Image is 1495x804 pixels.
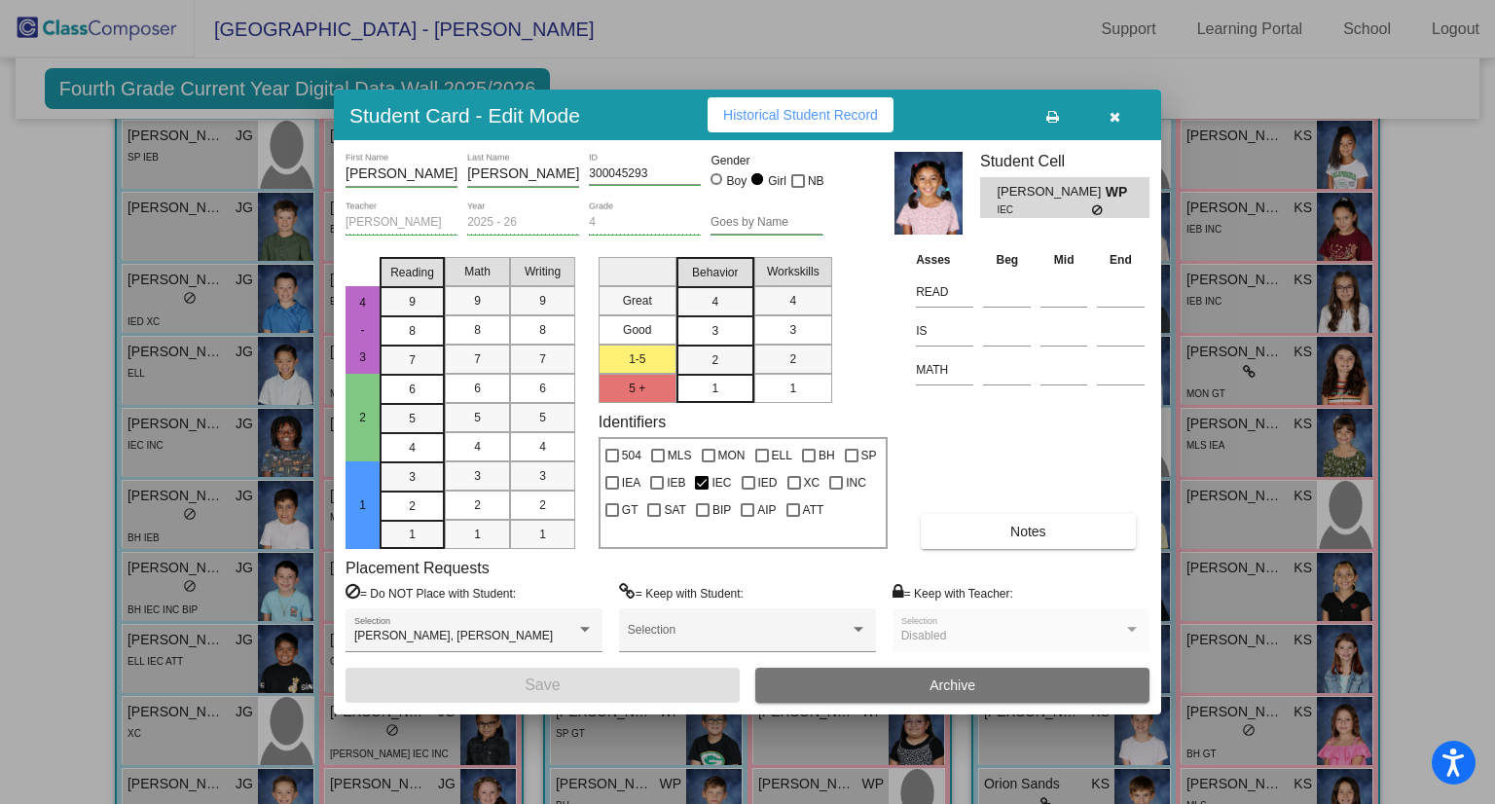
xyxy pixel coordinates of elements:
input: Enter ID [589,167,701,181]
button: Save [346,668,740,703]
mat-label: Gender [711,152,822,169]
span: Save [525,676,560,693]
button: Notes [921,514,1135,549]
span: SP [861,444,877,467]
span: MLS [668,444,692,467]
span: 3 [539,467,546,485]
button: Archive [755,668,1149,703]
label: = Keep with Student: [619,583,744,603]
span: Historical Student Record [723,107,878,123]
input: year [467,216,579,230]
span: 9 [474,292,481,310]
span: MON [718,444,746,467]
th: End [1092,249,1149,271]
h3: Student Card - Edit Mode [349,103,580,128]
span: 1 [409,526,416,543]
span: 4 [789,292,796,310]
span: BH [819,444,835,467]
span: 2 [711,351,718,369]
span: 9 [539,292,546,310]
input: assessment [916,277,973,307]
label: Placement Requests [346,559,490,577]
span: 2 [354,411,372,424]
span: [PERSON_NAME], [PERSON_NAME] [354,629,553,642]
span: 6 [409,381,416,398]
span: 4 [474,438,481,456]
span: BIP [712,498,731,522]
input: teacher [346,216,457,230]
span: 2 [409,497,416,515]
input: assessment [916,316,973,346]
span: 2 [474,496,481,514]
span: 4 [539,438,546,456]
input: assessment [916,355,973,384]
span: 7 [539,350,546,368]
span: IEC [711,471,731,494]
span: GT [622,498,638,522]
span: 4 [711,293,718,311]
span: Notes [1010,524,1046,539]
th: Mid [1036,249,1092,271]
span: Reading [390,264,434,281]
span: 3 [474,467,481,485]
span: Writing [525,263,561,280]
button: Historical Student Record [708,97,893,132]
span: 1 [474,526,481,543]
label: = Do NOT Place with Student: [346,583,516,603]
span: XC [804,471,820,494]
span: 2 [539,496,546,514]
span: 3 [789,321,796,339]
input: grade [589,216,701,230]
span: 1 [354,498,372,512]
input: goes by name [711,216,822,230]
span: 5 [539,409,546,426]
span: [PERSON_NAME] [997,182,1105,202]
span: IEC [997,202,1091,217]
span: 5 [409,410,416,427]
span: 5 [474,409,481,426]
span: AIP [757,498,776,522]
span: 8 [474,321,481,339]
span: 6 [539,380,546,397]
span: 1 [711,380,718,397]
h3: Student Cell [980,152,1149,170]
span: 3 [711,322,718,340]
span: 4 - 3 [354,296,372,364]
span: Disabled [901,629,947,642]
span: 7 [409,351,416,369]
span: 7 [474,350,481,368]
span: Behavior [692,264,738,281]
div: Boy [726,172,747,190]
span: 8 [539,321,546,339]
span: 6 [474,380,481,397]
th: Beg [978,249,1036,271]
div: Girl [767,172,786,190]
span: ATT [803,498,824,522]
span: Archive [930,677,975,693]
span: 1 [539,526,546,543]
span: 2 [789,350,796,368]
label: Identifiers [599,413,666,431]
label: = Keep with Teacher: [893,583,1013,603]
span: 8 [409,322,416,340]
span: Workskills [767,263,820,280]
span: 9 [409,293,416,311]
span: IEB [667,471,685,494]
span: ELL [772,444,792,467]
span: IED [758,471,778,494]
span: Math [464,263,491,280]
span: 4 [409,439,416,457]
span: NB [808,169,824,193]
span: IEA [622,471,640,494]
span: 504 [622,444,641,467]
th: Asses [911,249,978,271]
span: INC [846,471,866,494]
span: 3 [409,468,416,486]
span: SAT [664,498,685,522]
span: WP [1106,182,1133,202]
span: 1 [789,380,796,397]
